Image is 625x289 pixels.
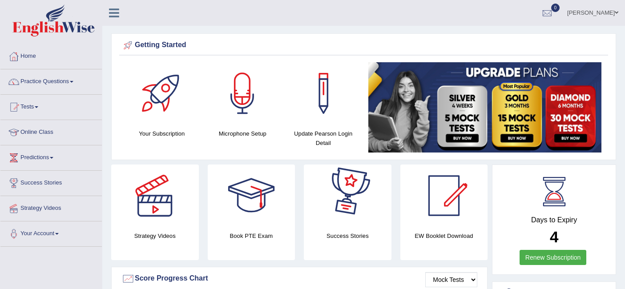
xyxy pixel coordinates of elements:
[520,250,587,265] a: Renew Subscription
[0,69,102,92] a: Practice Questions
[0,171,102,193] a: Success Stories
[400,231,488,241] h4: EW Booklet Download
[551,4,560,12] span: 0
[111,231,199,241] h4: Strategy Videos
[0,120,102,142] a: Online Class
[121,39,606,52] div: Getting Started
[502,216,606,224] h4: Days to Expiry
[0,44,102,66] a: Home
[0,196,102,218] a: Strategy Videos
[0,145,102,168] a: Predictions
[368,62,602,153] img: small5.jpg
[207,129,279,138] h4: Microphone Setup
[550,228,558,245] b: 4
[304,231,391,241] h4: Success Stories
[287,129,359,148] h4: Update Pearson Login Detail
[121,272,477,285] div: Score Progress Chart
[0,221,102,244] a: Your Account
[208,231,295,241] h4: Book PTE Exam
[0,95,102,117] a: Tests
[126,129,198,138] h4: Your Subscription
